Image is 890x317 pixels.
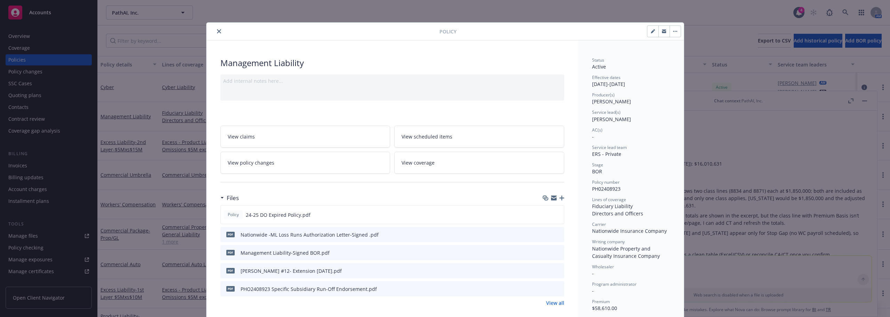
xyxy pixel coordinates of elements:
[246,211,310,219] span: 24-25 DO Expired Policy.pdf
[592,162,603,168] span: Stage
[223,77,561,85] div: Add internal notes here...
[592,116,631,122] span: [PERSON_NAME]
[592,133,594,140] span: -
[220,152,390,174] a: View policy changes
[546,299,564,307] a: View all
[544,285,550,293] button: download file
[394,152,564,174] a: View coverage
[226,286,235,291] span: pdf
[544,211,549,219] button: download file
[439,28,456,35] span: Policy
[592,270,594,277] span: -
[592,287,594,294] span: -
[592,57,604,63] span: Status
[555,249,561,256] button: preview file
[592,144,627,150] span: Service lead team
[592,203,670,210] div: Fiduciary Liability
[592,197,626,203] span: Lines of coverage
[592,221,606,227] span: Carrier
[544,249,550,256] button: download file
[592,92,615,98] span: Producer(s)
[226,232,235,237] span: pdf
[555,285,561,293] button: preview file
[592,305,617,311] span: $58,610.00
[215,27,223,35] button: close
[592,228,667,234] span: Nationwide Insurance Company
[592,74,621,80] span: Effective dates
[544,231,550,238] button: download file
[394,126,564,148] a: View scheduled items
[592,98,631,105] span: [PERSON_NAME]
[555,267,561,275] button: preview file
[592,281,637,287] span: Program administrator
[592,74,670,88] div: [DATE] - [DATE]
[592,299,610,304] span: Premium
[555,211,561,219] button: preview file
[402,133,452,140] span: View scheduled items
[402,159,435,166] span: View coverage
[592,179,620,185] span: Policy number
[226,250,235,255] span: pdf
[555,231,561,238] button: preview file
[226,268,235,273] span: pdf
[227,193,239,203] h3: Files
[220,193,239,203] div: Files
[544,267,550,275] button: download file
[592,185,621,192] span: PH02408923
[592,245,660,259] span: Nationwide Property and Casualty Insurance Company
[592,264,614,270] span: Wholesaler
[226,212,240,218] span: Policy
[592,63,606,70] span: Active
[592,127,602,133] span: AC(s)
[241,231,379,238] div: Nationwide -ML Loss Runs Authorization Letter-Signed .pdf
[220,126,390,148] a: View claims
[241,249,330,256] div: Management Liability-Signed BOR.pdf
[592,109,621,115] span: Service lead(s)
[592,239,625,245] span: Writing company
[592,168,602,175] span: BOR
[592,151,621,157] span: ERS - Private
[228,133,255,140] span: View claims
[220,57,564,69] div: Management Liability
[592,210,670,217] div: Directors and Officers
[228,159,274,166] span: View policy changes
[241,285,377,293] div: PHO2408923 Specific Subsidiary Run-Off Endorsement.pdf
[241,267,342,275] div: [PERSON_NAME] #12- Extension [DATE].pdf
